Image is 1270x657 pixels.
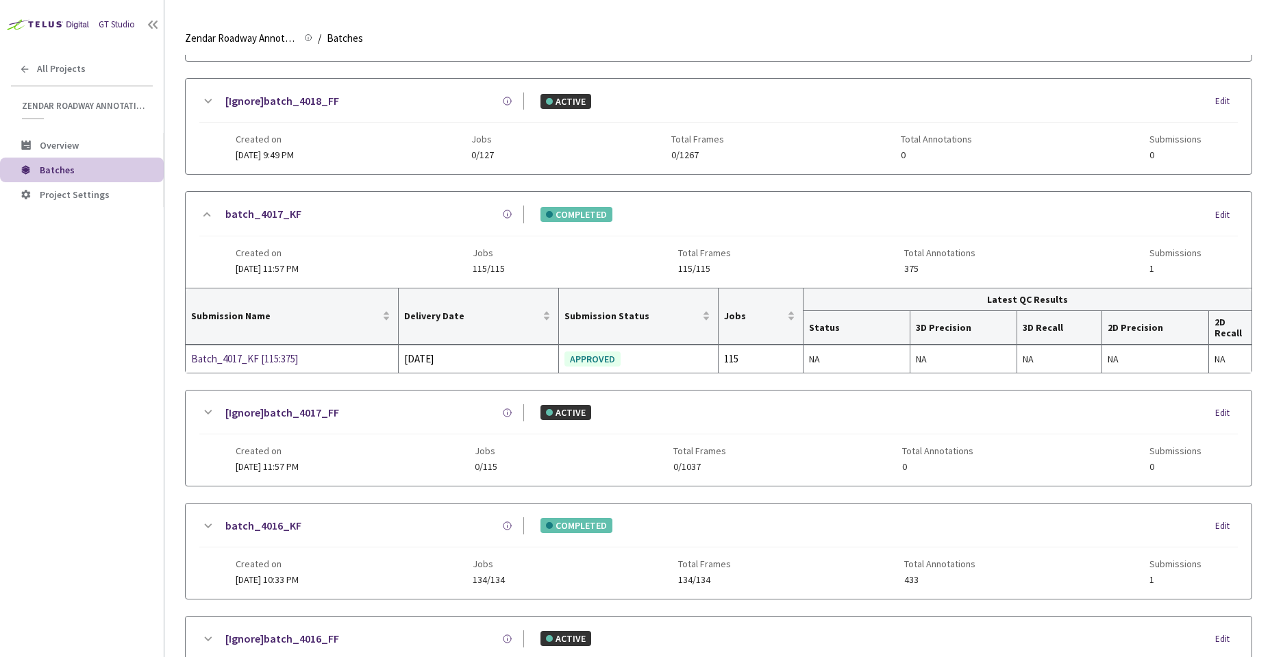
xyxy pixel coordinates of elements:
span: Submissions [1149,558,1201,569]
span: Submission Status [564,310,699,321]
span: Total Frames [678,558,731,569]
span: Created on [236,134,294,145]
div: Edit [1215,406,1238,420]
a: batch_4017_KF [225,206,301,223]
div: NA [1215,351,1246,367]
a: batch_4016_KF [225,517,301,534]
span: Jobs [475,445,497,456]
div: ACTIVE [540,94,591,109]
span: Submission Name [191,310,379,321]
span: Total Frames [673,445,726,456]
span: 115/115 [678,264,731,274]
span: 0/1267 [671,150,724,160]
div: Edit [1215,208,1238,222]
div: [Ignore]batch_4018_FFACTIVEEditCreated on[DATE] 9:49 PMJobs0/127Total Frames0/1267Total Annotatio... [186,79,1252,174]
span: 0/1037 [673,462,726,472]
a: Batch_4017_KF [115:375] [191,351,336,367]
span: Submissions [1149,247,1201,258]
span: 0 [1149,150,1201,160]
span: Project Settings [40,188,110,201]
div: Edit [1215,519,1238,533]
span: Jobs [471,134,494,145]
span: Submissions [1149,134,1201,145]
div: Edit [1215,632,1238,646]
span: Total Annotations [902,445,973,456]
div: [DATE] [404,351,552,367]
div: NA [809,351,904,367]
span: 0 [901,150,972,160]
span: Submissions [1149,445,1201,456]
span: Zendar Roadway Annotations | Polygon Labels [185,30,296,47]
span: Zendar Roadway Annotations | Polygon Labels [22,100,145,112]
span: Total Frames [671,134,724,145]
a: [Ignore]batch_4017_FF [225,404,339,421]
div: APPROVED [564,351,621,367]
div: ACTIVE [540,631,591,646]
th: Submission Status [559,288,719,345]
div: ACTIVE [540,405,591,420]
span: 134/134 [473,575,505,585]
span: Total Annotations [904,558,975,569]
span: Jobs [473,558,505,569]
div: COMPLETED [540,207,612,222]
span: Batches [327,30,363,47]
span: 1 [1149,264,1201,274]
div: NA [1108,351,1203,367]
div: Edit [1215,95,1238,108]
div: NA [1023,351,1096,367]
div: GT Studio [99,18,135,32]
span: Jobs [473,247,505,258]
a: [Ignore]batch_4018_FF [225,92,339,110]
span: Delivery Date [404,310,539,321]
span: 0/115 [475,462,497,472]
th: 2D Precision [1102,311,1209,345]
div: batch_4017_KFCOMPLETEDEditCreated on[DATE] 11:57 PMJobs115/115Total Frames115/115Total Annotation... [186,192,1252,287]
th: Jobs [719,288,804,345]
span: Total Annotations [904,247,975,258]
span: 0/127 [471,150,494,160]
th: Delivery Date [399,288,558,345]
li: / [318,30,321,47]
div: batch_4016_KFCOMPLETEDEditCreated on[DATE] 10:33 PMJobs134/134Total Frames134/134Total Annotation... [186,504,1252,599]
span: Created on [236,247,299,258]
div: COMPLETED [540,518,612,533]
div: 115 [724,351,797,367]
span: 115/115 [473,264,505,274]
span: [DATE] 11:57 PM [236,262,299,275]
th: 3D Precision [910,311,1017,345]
span: Created on [236,558,299,569]
span: Created on [236,445,299,456]
span: 1 [1149,575,1201,585]
span: [DATE] 9:49 PM [236,149,294,161]
span: Jobs [724,310,784,321]
span: Total Frames [678,247,731,258]
th: Submission Name [186,288,399,345]
a: [Ignore]batch_4016_FF [225,630,339,647]
span: 134/134 [678,575,731,585]
th: Latest QC Results [804,288,1252,311]
span: [DATE] 10:33 PM [236,573,299,586]
span: 0 [902,462,973,472]
span: 433 [904,575,975,585]
span: Overview [40,139,79,151]
span: Batches [40,164,75,176]
span: 0 [1149,462,1201,472]
span: [DATE] 11:57 PM [236,460,299,473]
div: NA [916,351,1011,367]
span: All Projects [37,63,86,75]
div: [Ignore]batch_4017_FFACTIVEEditCreated on[DATE] 11:57 PMJobs0/115Total Frames0/1037Total Annotati... [186,391,1252,486]
th: 3D Recall [1017,311,1102,345]
span: Total Annotations [901,134,972,145]
span: 375 [904,264,975,274]
th: Status [804,311,910,345]
th: 2D Recall [1209,311,1252,345]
